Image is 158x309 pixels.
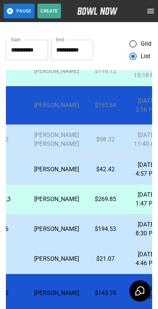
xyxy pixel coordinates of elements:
span: Grid [141,39,152,48]
button: Pause [4,4,35,18]
p: $269.85 [91,195,120,204]
p: [PERSON_NAME] [34,165,79,174]
p: [PERSON_NAME] [34,195,79,204]
p: $98.32 [91,135,120,144]
p: $42.42 [91,165,120,174]
p: $116.72 [91,67,120,76]
p: $21.07 [91,254,120,263]
button: Create [37,4,61,18]
span: List [141,52,151,61]
p: [PERSON_NAME] [34,67,79,76]
p: $155.64 [91,101,120,110]
input: Choose date, selected date is Sep 13, 2025 [6,40,48,60]
p: [PERSON_NAME] [34,254,79,263]
p: [PERSON_NAME] [PERSON_NAME] [34,131,79,148]
img: logo [77,7,118,15]
p: [PERSON_NAME] [34,225,79,233]
p: [PERSON_NAME] [34,101,79,110]
p: $143.74 [91,289,120,298]
p: $194.53 [91,225,120,233]
button: open drawer [143,4,158,18]
input: Choose date, selected date is Oct 13, 2025 [51,40,93,60]
p: [PERSON_NAME] [34,289,79,298]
